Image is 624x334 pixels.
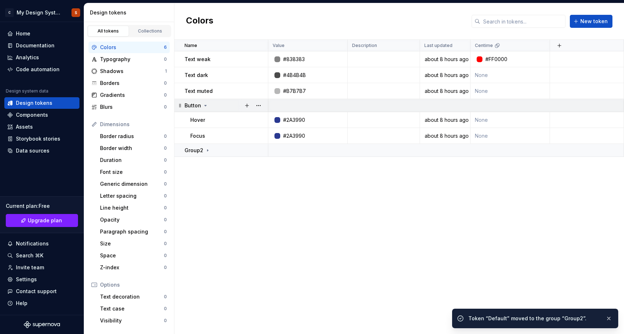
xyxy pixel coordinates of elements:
[97,202,170,214] a: Line height0
[185,102,201,109] p: Button
[100,80,164,87] div: Borders
[420,132,470,140] div: about 8 hours ago
[185,147,203,154] p: Group2
[100,133,164,140] div: Border radius
[164,318,167,324] div: 0
[164,294,167,300] div: 0
[164,217,167,223] div: 0
[186,15,213,28] h2: Colors
[283,116,305,124] div: #2A3990
[185,43,197,48] p: Name
[420,72,470,79] div: about 8 hours ago
[4,286,79,297] button: Contact support
[97,262,170,273] a: Z-index0
[100,91,164,99] div: Gradients
[475,43,493,48] p: Centime
[185,56,211,63] p: Text weak
[100,240,164,247] div: Size
[190,116,205,124] p: Hover
[4,262,79,273] a: Invite team
[164,104,167,110] div: 0
[471,83,550,99] td: None
[16,135,60,142] div: Storybook stories
[16,288,57,295] div: Contact support
[164,157,167,163] div: 0
[6,202,78,210] div: Current plan : Free
[4,64,79,75] a: Code automation
[185,72,208,79] p: Text dark
[164,44,167,50] div: 6
[97,130,170,142] a: Border radius0
[16,54,39,61] div: Analytics
[97,250,170,261] a: Space0
[97,303,170,314] a: Text case0
[283,87,306,95] div: #B7B7B7
[6,214,78,227] a: Upgrade plan
[88,101,170,113] a: Blurs0
[97,238,170,249] a: Size0
[4,238,79,249] button: Notifications
[97,166,170,178] a: Font size0
[4,40,79,51] a: Documentation
[283,72,306,79] div: #4B4B4B
[580,18,608,25] span: New token
[16,300,27,307] div: Help
[88,89,170,101] a: Gradients0
[16,240,49,247] div: Notifications
[164,169,167,175] div: 0
[100,293,164,300] div: Text decoration
[100,305,164,312] div: Text case
[471,67,550,83] td: None
[480,15,565,28] input: Search in tokens...
[5,8,14,17] div: C
[97,142,170,154] a: Border width0
[420,56,470,63] div: about 8 hours ago
[4,109,79,121] a: Components
[4,97,79,109] a: Design tokens
[273,43,285,48] p: Value
[97,214,170,226] a: Opacity0
[100,68,165,75] div: Shadows
[100,145,164,152] div: Border width
[16,111,48,119] div: Components
[75,10,77,16] div: S
[164,145,167,151] div: 0
[471,128,550,144] td: None
[164,229,167,235] div: 0
[100,121,167,128] div: Dimensions
[4,145,79,157] a: Data sources
[16,147,49,154] div: Data sources
[4,274,79,285] a: Settings
[164,265,167,270] div: 0
[6,88,48,94] div: Design system data
[420,116,470,124] div: about 8 hours ago
[100,216,164,223] div: Opacity
[88,65,170,77] a: Shadows1
[88,53,170,65] a: Typography0
[97,291,170,303] a: Text decoration0
[16,42,55,49] div: Documentation
[28,217,62,224] span: Upgrade plan
[164,193,167,199] div: 0
[570,15,612,28] button: New token
[16,264,44,271] div: Invite team
[16,276,37,283] div: Settings
[132,28,168,34] div: Collections
[164,181,167,187] div: 0
[90,9,171,16] div: Design tokens
[185,87,213,95] p: Text muted
[485,56,507,63] div: #FF0000
[190,132,205,140] p: Focus
[88,77,170,89] a: Borders0
[164,56,167,62] div: 0
[97,226,170,237] a: Paragraph spacing0
[424,43,452,48] p: Last updated
[164,253,167,258] div: 0
[352,43,377,48] p: Description
[100,281,167,288] div: Options
[164,92,167,98] div: 0
[88,42,170,53] a: Colors6
[16,252,43,259] div: Search ⌘K
[100,168,164,176] div: Font size
[90,28,126,34] div: All tokens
